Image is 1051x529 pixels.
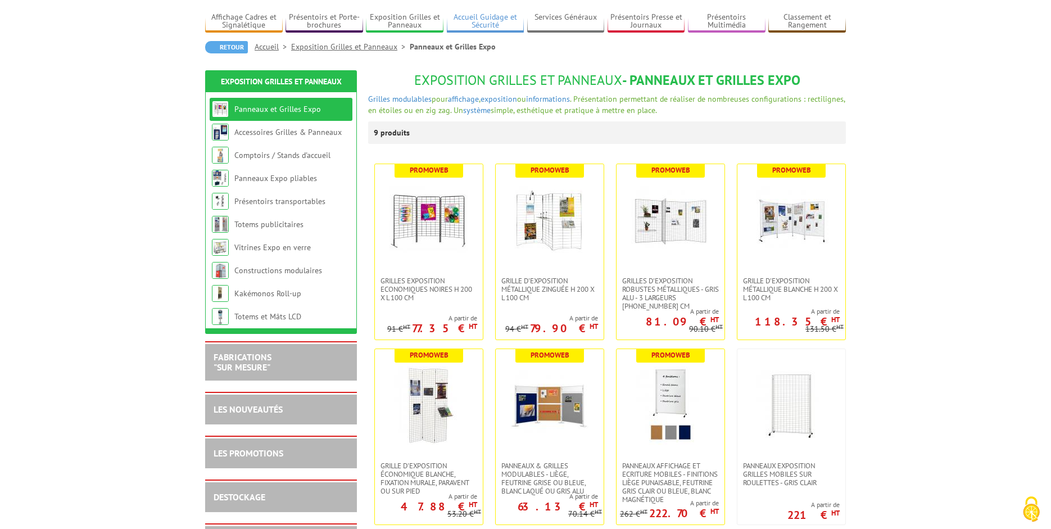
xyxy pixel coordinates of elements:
[234,196,325,206] a: Présentoirs transportables
[481,94,517,104] a: exposition
[205,41,248,53] a: Retour
[608,12,685,31] a: Présentoirs Presse et Journaux
[590,500,598,509] sup: HT
[689,325,723,333] p: 90.10 €
[631,366,710,445] img: Panneaux Affichage et Ecriture Mobiles - finitions liège punaisable, feutrine gris clair ou bleue...
[617,307,719,316] span: A partir de
[617,277,724,310] a: Grilles d'exposition robustes métalliques - gris alu - 3 largeurs [PHONE_NUMBER] cm
[392,94,432,104] a: modulables
[212,147,229,164] img: Comptoirs / Stands d'accueil
[403,323,410,331] sup: HT
[214,491,265,503] a: DESTOCKAGE
[410,41,496,52] li: Panneaux et Grilles Expo
[590,322,598,331] sup: HT
[496,277,604,302] a: Grille d'exposition métallique Zinguée H 200 x L 100 cm
[448,94,479,104] a: affichage
[414,71,622,89] span: Exposition Grilles et Panneaux
[595,508,602,516] sup: HT
[212,239,229,256] img: Vitrines Expo en verre
[715,323,723,331] sup: HT
[496,462,604,495] a: Panneaux & Grilles modulables - liège, feutrine grise ou bleue, blanc laqué ou gris alu
[651,350,690,360] b: Promoweb
[375,277,483,302] a: Grilles Exposition Economiques Noires H 200 x L 100 cm
[743,277,840,302] span: Grille d'exposition métallique blanche H 200 x L 100 cm
[631,181,710,260] img: Grilles d'exposition robustes métalliques - gris alu - 3 largeurs 70-100-120 cm
[617,462,724,504] a: Panneaux Affichage et Ecriture Mobiles - finitions liège punaisable, feutrine gris clair ou bleue...
[291,42,410,52] a: Exposition Grilles et Panneaux
[710,315,719,324] sup: HT
[620,499,719,508] span: A partir de
[474,508,481,516] sup: HT
[737,307,840,316] span: A partir de
[212,216,229,233] img: Totems publicitaires
[221,76,342,87] a: Exposition Grilles et Panneaux
[496,492,598,501] span: A partir de
[234,127,342,137] a: Accessoires Grilles & Panneaux
[234,104,321,114] a: Panneaux et Grilles Expo
[1017,495,1045,523] img: Cookies (fenêtre modale)
[368,94,845,115] span: pour , ou . Présentation permettant de réaliser de nombreuses configurations : rectilignes, en ét...
[649,510,719,517] p: 222.70 €
[286,12,363,31] a: Présentoirs et Porte-brochures
[510,181,589,260] img: Grille d'exposition métallique Zinguée H 200 x L 100 cm
[234,150,330,160] a: Comptoirs / Stands d'accueil
[831,508,840,518] sup: HT
[805,325,844,333] p: 131.50 €
[787,500,840,509] span: A partir de
[375,492,477,501] span: A partir de
[510,366,589,445] img: Panneaux & Grilles modulables - liège, feutrine grise ou bleue, blanc laqué ou gris alu
[526,94,570,104] a: informations
[469,322,477,331] sup: HT
[527,12,605,31] a: Services Généraux
[205,12,283,31] a: Affichage Cadres et Signalétique
[389,366,468,445] img: Grille d'exposition économique blanche, fixation murale, paravent ou sur pied
[737,462,845,487] a: Panneaux Exposition Grilles mobiles sur roulettes - gris clair
[255,42,291,52] a: Accueil
[401,503,477,510] p: 47.88 €
[752,181,831,260] img: Grille d'exposition métallique blanche H 200 x L 100 cm
[531,350,569,360] b: Promoweb
[410,165,449,175] b: Promoweb
[622,277,719,310] span: Grilles d'exposition robustes métalliques - gris alu - 3 largeurs [PHONE_NUMBER] cm
[469,500,477,509] sup: HT
[501,277,598,302] span: Grille d'exposition métallique Zinguée H 200 x L 100 cm
[366,12,443,31] a: Exposition Grilles et Panneaux
[568,510,602,518] p: 70.14 €
[387,314,477,323] span: A partir de
[501,462,598,495] span: Panneaux & Grilles modulables - liège, feutrine grise ou bleue, blanc laqué ou gris alu
[531,165,569,175] b: Promoweb
[743,462,840,487] span: Panneaux Exposition Grilles mobiles sur roulettes - gris clair
[737,277,845,302] a: Grille d'exposition métallique blanche H 200 x L 100 cm
[380,277,477,302] span: Grilles Exposition Economiques Noires H 200 x L 100 cm
[234,265,322,275] a: Constructions modulaires
[787,512,840,518] p: 221 €
[831,315,840,324] sup: HT
[410,350,449,360] b: Promoweb
[1012,491,1051,529] button: Cookies (fenêtre modale)
[772,165,811,175] b: Promoweb
[412,325,477,332] p: 77.35 €
[710,507,719,516] sup: HT
[212,308,229,325] img: Totems et Mâts LCD
[214,447,283,459] a: LES PROMOTIONS
[518,503,598,510] p: 63.13 €
[447,510,481,518] p: 53.20 €
[212,124,229,141] img: Accessoires Grilles & Panneaux
[389,181,468,260] img: Grilles Exposition Economiques Noires H 200 x L 100 cm
[212,193,229,210] img: Présentoirs transportables
[530,325,598,332] p: 79.90 €
[212,170,229,187] img: Panneaux Expo pliables
[212,101,229,117] img: Panneaux et Grilles Expo
[234,288,301,299] a: Kakémonos Roll-up
[620,510,647,518] p: 262 €
[768,12,846,31] a: Classement et Rangement
[375,462,483,495] a: Grille d'exposition économique blanche, fixation murale, paravent ou sur pied
[622,462,719,504] span: Panneaux Affichage et Ecriture Mobiles - finitions liège punaisable, feutrine gris clair ou bleue...
[234,219,303,229] a: Totems publicitaires
[380,462,477,495] span: Grille d'exposition économique blanche, fixation murale, paravent ou sur pied
[447,12,524,31] a: Accueil Guidage et Sécurité
[521,323,528,331] sup: HT
[214,351,271,373] a: FABRICATIONS"Sur Mesure"
[646,318,719,325] p: 81.09 €
[505,314,598,323] span: A partir de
